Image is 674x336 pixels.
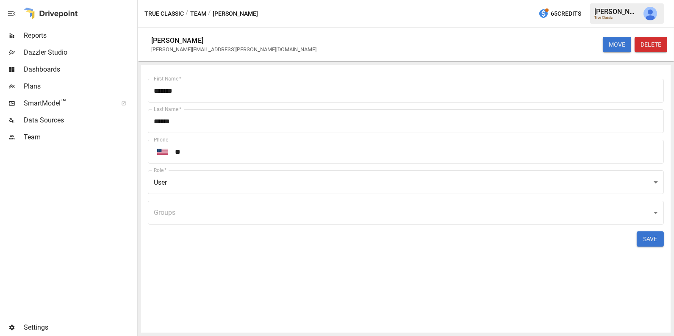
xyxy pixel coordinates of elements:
[151,36,203,44] div: [PERSON_NAME]
[24,81,136,92] span: Plans
[154,75,181,82] label: First Name
[154,136,168,143] label: Phone
[24,47,136,58] span: Dazzler Studio
[637,231,664,247] button: SAVE
[157,149,168,155] img: United States
[643,7,657,20] img: Julie Wilton
[151,46,316,53] div: [PERSON_NAME][EMAIL_ADDRESS][PERSON_NAME][DOMAIN_NAME]
[24,132,136,142] span: Team
[154,106,181,113] label: Last Name
[154,167,167,174] label: Role
[594,16,638,19] div: True Classic
[186,8,189,19] div: /
[594,8,638,16] div: [PERSON_NAME]
[154,143,172,161] button: Open flags menu
[551,8,581,19] span: 65 Credits
[24,115,136,125] span: Data Sources
[190,8,206,19] button: Team
[144,8,184,19] button: True Classic
[208,8,211,19] div: /
[24,31,136,41] span: Reports
[24,64,136,75] span: Dashboards
[24,322,136,333] span: Settings
[61,97,67,108] span: ™
[24,98,112,108] span: SmartModel
[603,37,631,52] button: MOVE
[535,6,585,22] button: 65Credits
[635,37,667,52] button: DELETE
[148,170,664,194] div: User
[638,2,662,25] button: Julie Wilton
